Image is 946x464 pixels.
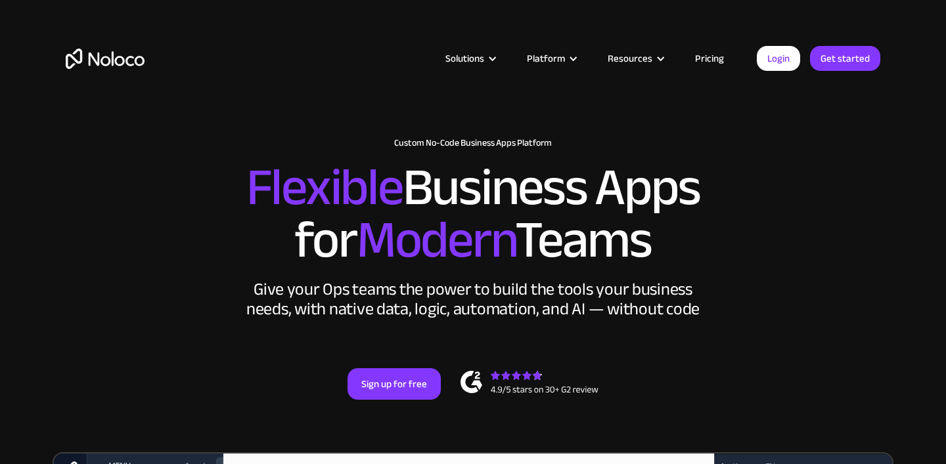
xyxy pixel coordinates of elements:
a: Get started [810,46,880,71]
h2: Business Apps for Teams [66,161,880,266]
a: Login [757,46,800,71]
div: Give your Ops teams the power to build the tools your business needs, with native data, logic, au... [243,280,703,319]
div: Resources [591,50,679,67]
a: Pricing [679,50,740,67]
span: Modern [357,191,515,289]
div: Platform [510,50,591,67]
div: Resources [608,50,652,67]
div: Solutions [445,50,484,67]
a: Sign up for free [348,368,441,400]
span: Flexible [246,138,403,236]
div: Solutions [429,50,510,67]
div: Platform [527,50,565,67]
a: home [66,49,145,69]
h1: Custom No-Code Business Apps Platform [66,138,880,148]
